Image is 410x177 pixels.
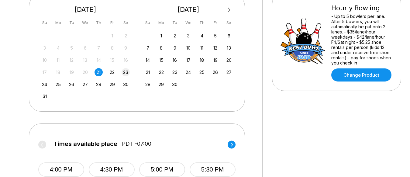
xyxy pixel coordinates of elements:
[184,68,192,76] div: Choose Wednesday, September 24th, 2025
[184,44,192,52] div: Choose Wednesday, September 10th, 2025
[224,5,234,15] button: Next Month
[54,44,62,52] div: Not available Monday, August 4th, 2025
[40,56,49,64] div: Not available Sunday, August 10th, 2025
[225,56,233,64] div: Choose Saturday, September 20th, 2025
[198,32,206,40] div: Choose Thursday, September 4th, 2025
[95,19,103,27] div: Th
[211,56,219,64] div: Choose Friday, September 19th, 2025
[157,19,165,27] div: Mo
[122,141,151,147] span: PDT -07:00
[331,68,391,82] a: Change Product
[108,68,116,76] div: Choose Friday, August 22nd, 2025
[171,68,179,76] div: Choose Tuesday, September 23rd, 2025
[108,80,116,88] div: Choose Friday, August 29th, 2025
[211,68,219,76] div: Choose Friday, September 26th, 2025
[331,4,393,12] div: Hourly Bowling
[53,141,117,147] span: Times available place
[81,19,89,27] div: We
[95,44,103,52] div: Not available Thursday, August 7th, 2025
[211,19,219,27] div: Fr
[108,56,116,64] div: Not available Friday, August 15th, 2025
[89,162,135,177] button: 4:30 PM
[143,31,234,88] div: month 2025-09
[54,19,62,27] div: Mo
[95,56,103,64] div: Not available Thursday, August 14th, 2025
[198,68,206,76] div: Choose Thursday, September 25th, 2025
[184,32,192,40] div: Choose Wednesday, September 3rd, 2025
[139,162,185,177] button: 5:00 PM
[157,68,165,76] div: Choose Monday, September 22nd, 2025
[54,56,62,64] div: Not available Monday, August 11th, 2025
[171,80,179,88] div: Choose Tuesday, September 30th, 2025
[54,80,62,88] div: Choose Monday, August 25th, 2025
[67,80,76,88] div: Choose Tuesday, August 26th, 2025
[38,162,84,177] button: 4:00 PM
[171,32,179,40] div: Choose Tuesday, September 2nd, 2025
[157,80,165,88] div: Choose Monday, September 29th, 2025
[40,44,49,52] div: Not available Sunday, August 3rd, 2025
[122,68,130,76] div: Choose Saturday, August 23rd, 2025
[67,44,76,52] div: Not available Tuesday, August 5th, 2025
[54,68,62,76] div: Not available Monday, August 18th, 2025
[198,19,206,27] div: Th
[95,68,103,76] div: Choose Thursday, August 21st, 2025
[122,19,130,27] div: Sa
[280,19,326,64] img: Hourly Bowling
[122,80,130,88] div: Choose Saturday, August 30th, 2025
[144,80,152,88] div: Choose Sunday, September 28th, 2025
[95,80,103,88] div: Choose Thursday, August 28th, 2025
[225,32,233,40] div: Choose Saturday, September 6th, 2025
[40,68,49,76] div: Not available Sunday, August 17th, 2025
[211,44,219,52] div: Choose Friday, September 12th, 2025
[108,32,116,40] div: Not available Friday, August 1st, 2025
[171,19,179,27] div: Tu
[38,5,133,14] div: [DATE]
[122,44,130,52] div: Not available Saturday, August 9th, 2025
[144,19,152,27] div: Su
[40,80,49,88] div: Choose Sunday, August 24th, 2025
[225,68,233,76] div: Choose Saturday, September 27th, 2025
[225,44,233,52] div: Choose Saturday, September 13th, 2025
[198,44,206,52] div: Choose Thursday, September 11th, 2025
[40,31,131,101] div: month 2025-08
[67,68,76,76] div: Not available Tuesday, August 19th, 2025
[122,56,130,64] div: Not available Saturday, August 16th, 2025
[331,14,393,65] div: - Up to 5 bowlers per lane. After 5 bowlers, you will automatically be put onto 2 lanes. - $35/la...
[157,44,165,52] div: Choose Monday, September 8th, 2025
[184,19,192,27] div: We
[198,56,206,64] div: Choose Thursday, September 18th, 2025
[144,56,152,64] div: Choose Sunday, September 14th, 2025
[157,32,165,40] div: Choose Monday, September 1st, 2025
[122,32,130,40] div: Not available Saturday, August 2nd, 2025
[171,56,179,64] div: Choose Tuesday, September 16th, 2025
[190,162,236,177] button: 5:30 PM
[108,44,116,52] div: Not available Friday, August 8th, 2025
[141,5,236,14] div: [DATE]
[225,19,233,27] div: Sa
[171,44,179,52] div: Choose Tuesday, September 9th, 2025
[144,44,152,52] div: Choose Sunday, September 7th, 2025
[184,56,192,64] div: Choose Wednesday, September 17th, 2025
[211,32,219,40] div: Choose Friday, September 5th, 2025
[108,19,116,27] div: Fr
[81,56,89,64] div: Not available Wednesday, August 13th, 2025
[81,68,89,76] div: Not available Wednesday, August 20th, 2025
[67,19,76,27] div: Tu
[67,56,76,64] div: Not available Tuesday, August 12th, 2025
[144,68,152,76] div: Choose Sunday, September 21st, 2025
[81,80,89,88] div: Choose Wednesday, August 27th, 2025
[40,19,49,27] div: Su
[81,44,89,52] div: Not available Wednesday, August 6th, 2025
[40,92,49,100] div: Choose Sunday, August 31st, 2025
[157,56,165,64] div: Choose Monday, September 15th, 2025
